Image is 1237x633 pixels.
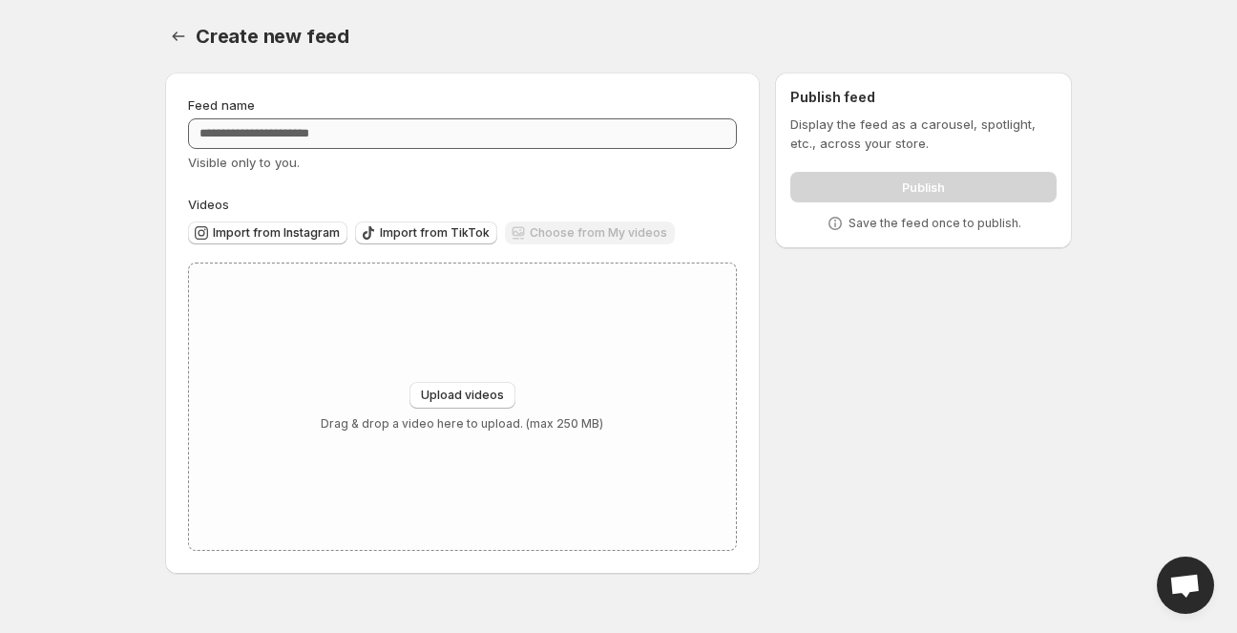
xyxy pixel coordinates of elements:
[409,382,515,409] button: Upload videos
[321,416,603,432] p: Drag & drop a video here to upload. (max 250 MB)
[188,97,255,113] span: Feed name
[421,388,504,403] span: Upload videos
[196,25,349,48] span: Create new feed
[380,225,490,241] span: Import from TikTok
[213,225,340,241] span: Import from Instagram
[188,155,300,170] span: Visible only to you.
[790,115,1057,153] p: Display the feed as a carousel, spotlight, etc., across your store.
[849,216,1021,231] p: Save the feed once to publish.
[355,222,497,244] button: Import from TikTok
[188,197,229,212] span: Videos
[1157,557,1214,614] div: Open chat
[188,222,347,244] button: Import from Instagram
[790,88,1057,107] h2: Publish feed
[165,23,192,50] button: Settings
